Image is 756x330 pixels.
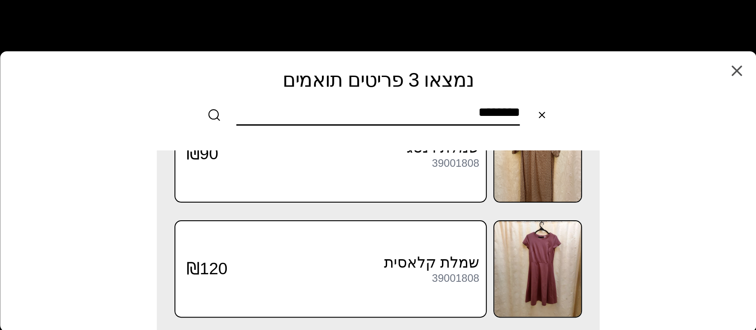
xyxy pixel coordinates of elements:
h2: נמצאו 3 פריטים תואמים [19,69,737,91]
div: 39001808 [432,157,479,169]
span: ₪90 [186,144,218,164]
div: 39001808 [432,272,479,284]
span: ₪120 [186,259,228,279]
h3: שמלת קלאסית [227,253,479,272]
img: שמלת וינטג' [494,106,581,202]
img: שמלת קלאסית [494,221,581,317]
button: Clear search [529,102,555,128]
